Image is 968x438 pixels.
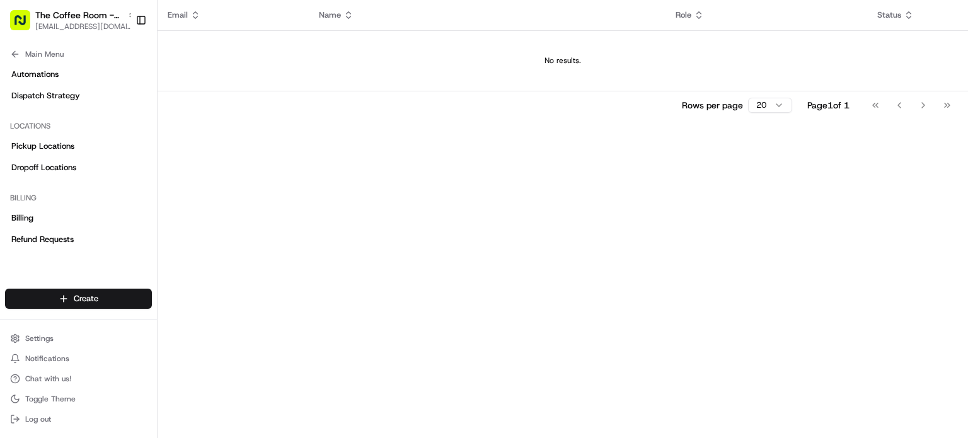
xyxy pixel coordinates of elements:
[11,69,59,80] span: Automations
[25,394,76,404] span: Toggle Theme
[11,90,80,101] span: Dispatch Strategy
[5,208,152,228] a: Billing
[33,81,208,94] input: Clear
[5,390,152,408] button: Toggle Theme
[5,86,152,106] a: Dispatch Strategy
[125,278,153,287] span: Pylon
[5,410,152,428] button: Log out
[105,195,109,205] span: •
[5,289,152,309] button: Create
[877,9,933,21] div: Status
[57,132,173,142] div: We're available if you need us!
[5,158,152,178] a: Dropoff Locations
[25,374,71,384] span: Chat with us!
[13,120,35,142] img: 1736555255976-a54dd68f-1ca7-489b-9aae-adbdc363a1c4
[25,354,69,364] span: Notifications
[5,64,152,84] a: Automations
[107,248,117,258] div: 💻
[89,277,153,287] a: Powered byPylon
[5,45,152,63] button: Main Menu
[35,9,122,21] button: The Coffee Room - [GEOGRAPHIC_DATA]
[807,99,850,112] div: Page 1 of 1
[214,124,229,139] button: Start new chat
[13,248,23,258] div: 📗
[5,188,152,208] div: Billing
[101,242,207,265] a: 💻API Documentation
[26,120,49,142] img: 8571987876998_91fb9ceb93ad5c398215_72.jpg
[11,234,74,245] span: Refund Requests
[119,247,202,260] span: API Documentation
[5,370,152,388] button: Chat with us!
[25,333,54,343] span: Settings
[676,9,857,21] div: Role
[13,50,229,70] p: Welcome 👋
[25,414,51,424] span: Log out
[25,247,96,260] span: Knowledge Base
[11,162,76,173] span: Dropoff Locations
[11,212,33,224] span: Billing
[35,21,136,32] button: [EMAIL_ADDRESS][DOMAIN_NAME]
[163,55,963,66] div: No results.
[5,330,152,347] button: Settings
[57,120,207,132] div: Start new chat
[74,293,98,304] span: Create
[25,49,64,59] span: Main Menu
[5,350,152,367] button: Notifications
[112,195,137,205] span: [DATE]
[13,183,33,203] img: Luca A.
[195,161,229,176] button: See all
[13,12,38,37] img: Nash
[8,242,101,265] a: 📗Knowledge Base
[11,141,74,152] span: Pickup Locations
[13,163,81,173] div: Past conversations
[5,229,152,250] a: Refund Requests
[5,5,130,35] button: The Coffee Room - [GEOGRAPHIC_DATA][EMAIL_ADDRESS][DOMAIN_NAME]
[682,99,743,112] p: Rows per page
[39,195,102,205] span: [PERSON_NAME]
[319,9,655,21] div: Name
[5,116,152,136] div: Locations
[5,136,152,156] a: Pickup Locations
